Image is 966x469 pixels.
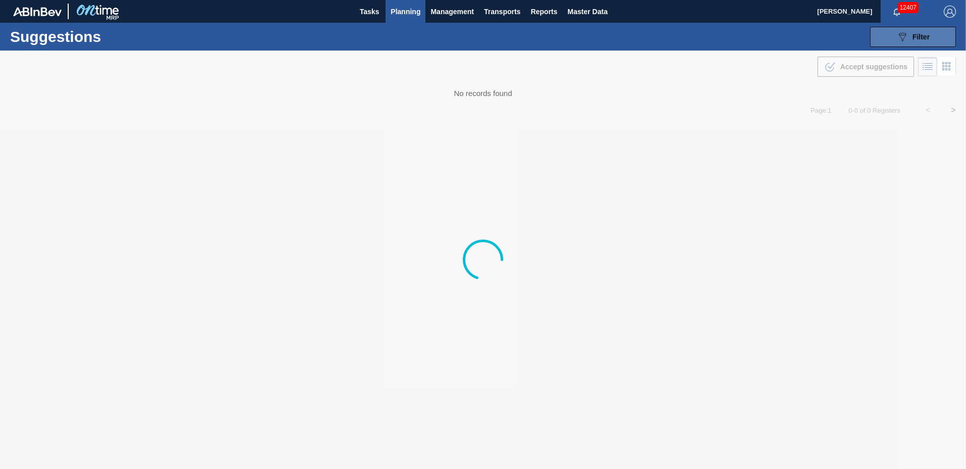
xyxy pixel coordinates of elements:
span: Filter [912,33,930,41]
span: Transports [484,6,520,18]
img: TNhmsLtSVTkK8tSr43FrP2fwEKptu5GPRR3wAAAABJRU5ErkJggg== [13,7,62,16]
button: Notifications [881,5,913,19]
span: 12407 [898,2,919,13]
button: Filter [870,27,956,47]
span: Reports [530,6,557,18]
span: Master Data [567,6,607,18]
h1: Suggestions [10,31,189,42]
span: Management [430,6,474,18]
img: Logout [944,6,956,18]
span: Tasks [358,6,380,18]
span: Planning [391,6,420,18]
